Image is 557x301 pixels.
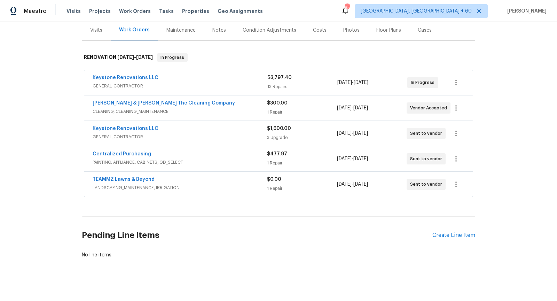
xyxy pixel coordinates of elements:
h2: Pending Line Items [82,219,432,252]
a: [PERSON_NAME] & [PERSON_NAME] The Cleaning Company [93,101,235,106]
span: GENERAL_CONTRACTOR [93,133,267,140]
span: In Progress [158,54,187,61]
span: - [337,79,368,86]
span: CLEANING, CLEANING_MAINTENANCE [93,108,267,115]
h6: RENOVATION [84,53,153,62]
span: $3,797.40 [267,75,292,80]
div: 1 Repair [267,185,337,192]
div: Notes [212,27,226,34]
span: [GEOGRAPHIC_DATA], [GEOGRAPHIC_DATA] + 60 [361,8,472,15]
span: - [337,130,368,137]
a: Keystone Renovations LLC [93,126,158,131]
div: No line items. [82,252,475,258]
span: [DATE] [337,106,352,110]
span: [DATE] [354,80,368,85]
span: Sent to vendor [410,181,445,188]
span: Tasks [159,9,174,14]
div: Costs [313,27,327,34]
span: - [117,55,153,60]
span: [DATE] [353,156,368,161]
span: - [337,105,368,111]
span: $1,600.00 [267,126,291,131]
div: 3 Upgrade [267,134,337,141]
div: Create Line Item [432,232,475,239]
div: 1 Repair [267,109,337,116]
span: $0.00 [267,177,281,182]
div: Visits [90,27,102,34]
span: [DATE] [136,55,153,60]
span: Work Orders [119,8,151,15]
span: Properties [182,8,209,15]
div: Work Orders [119,26,150,33]
span: [PERSON_NAME] [504,8,547,15]
span: - [337,155,368,162]
div: Maintenance [166,27,196,34]
span: Sent to vendor [410,130,445,137]
span: [DATE] [337,156,352,161]
a: Centralized Purchasing [93,152,151,156]
span: [DATE] [337,182,352,187]
span: LANDSCAPING_MAINTENANCE, IRRIGATION [93,184,267,191]
div: 855 [345,4,350,11]
div: Photos [343,27,360,34]
span: [DATE] [337,80,352,85]
a: TEAMMZ Lawns & Beyond [93,177,155,182]
span: Sent to vendor [410,155,445,162]
span: [DATE] [353,182,368,187]
span: GENERAL_CONTRACTOR [93,83,267,90]
span: Visits [66,8,81,15]
span: $300.00 [267,101,288,106]
span: Maestro [24,8,47,15]
div: Cases [418,27,432,34]
div: Floor Plans [376,27,401,34]
span: $477.97 [267,152,287,156]
span: [DATE] [353,106,368,110]
span: PAINTING, APPLIANCE, CABINETS, OD_SELECT [93,159,267,166]
span: Projects [89,8,111,15]
div: 1 Repair [267,160,337,167]
span: [DATE] [117,55,134,60]
span: [DATE] [353,131,368,136]
span: In Progress [411,79,437,86]
a: Keystone Renovations LLC [93,75,158,80]
span: [DATE] [337,131,352,136]
div: RENOVATION [DATE]-[DATE]In Progress [82,46,475,69]
span: Vendor Accepted [410,105,450,111]
span: - [337,181,368,188]
div: 13 Repairs [267,83,337,90]
span: Geo Assignments [218,8,263,15]
div: Condition Adjustments [243,27,296,34]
